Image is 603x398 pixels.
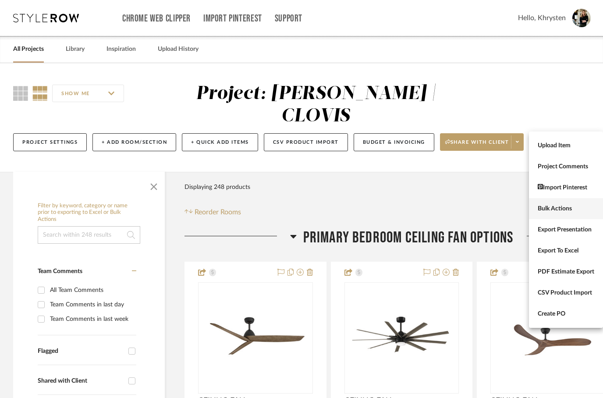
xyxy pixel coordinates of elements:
span: Bulk Actions [538,205,594,213]
span: Project Comments [538,163,594,171]
span: Export Presentation [538,226,594,234]
span: Export To Excel [538,247,594,255]
span: Upload Item [538,142,594,149]
span: PDF Estimate Export [538,268,594,276]
span: Import Pinterest [538,184,594,191]
span: Create PO [538,310,594,318]
span: CSV Product Import [538,289,594,297]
